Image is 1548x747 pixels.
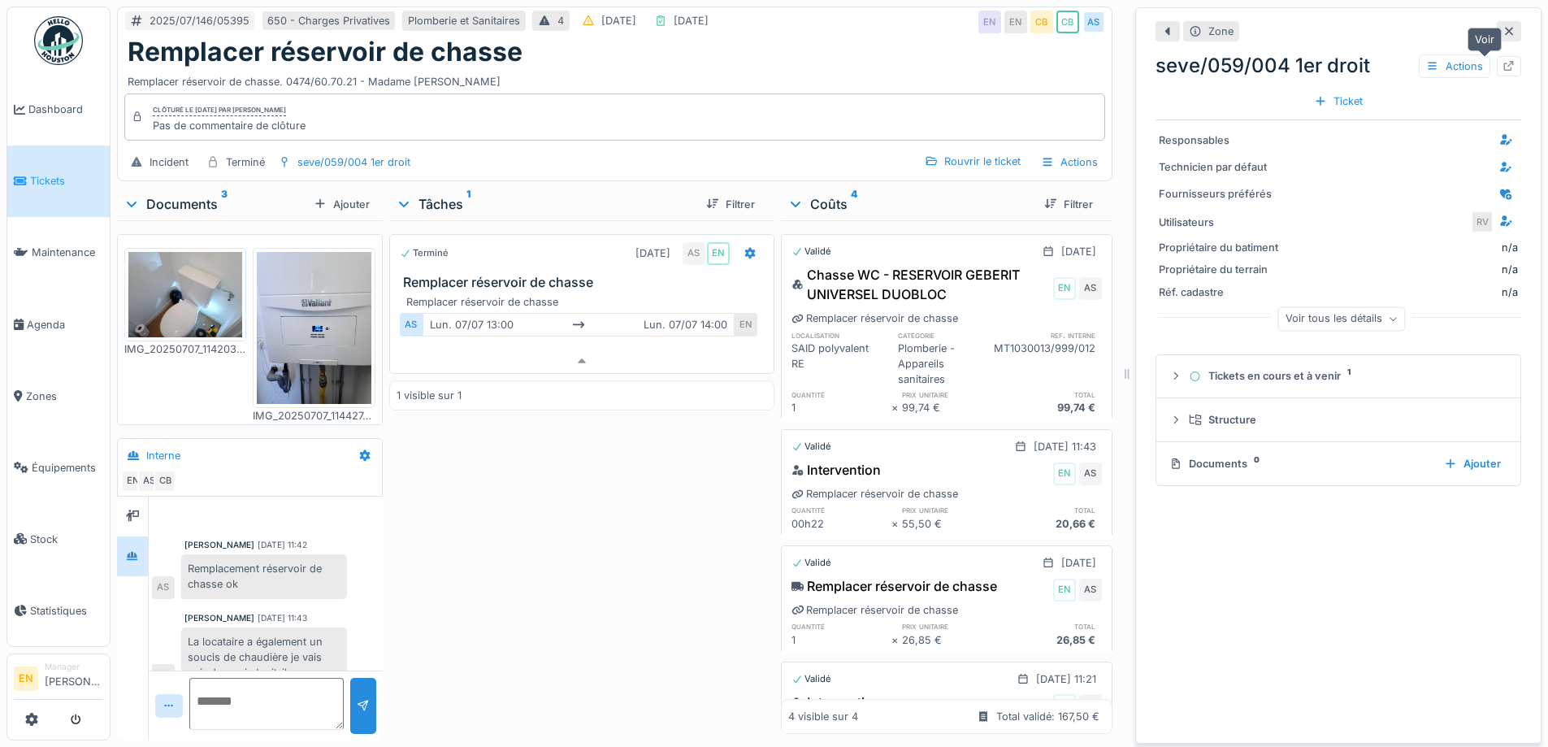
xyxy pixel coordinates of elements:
div: 2025/07/146/05395 [150,13,249,28]
summary: Documents0Ajouter [1163,449,1514,479]
div: Incident [150,154,189,170]
a: Agenda [7,289,110,360]
div: EN [1053,579,1076,602]
div: IMG_20250707_114203_429.jpg [124,341,246,357]
div: 55,50 € [902,516,1002,532]
h6: total [1002,621,1102,632]
img: ptd1qozct47y5os3qn1428ny2n5d [257,252,371,404]
div: 1 [791,632,891,648]
div: 4 visible sur 4 [788,709,858,724]
div: MT1030013/999/012 [994,341,1102,388]
h1: Remplacer réservoir de chasse [128,37,523,67]
div: Propriétaire du batiment [1159,240,1281,255]
li: EN [14,667,38,691]
div: EN [121,470,144,493]
div: Utilisateurs [1159,215,1281,230]
div: CB [154,470,176,493]
div: Remplacer réservoir de chasse [791,311,958,326]
h6: total [1002,505,1102,515]
div: Tickets en cours et à venir [1189,368,1501,384]
div: Fournisseurs préférés [1159,186,1281,202]
div: Ajouter [1437,453,1507,475]
span: Statistiques [30,603,103,619]
span: Zones [26,389,103,404]
div: 1 visible sur 1 [397,388,462,403]
div: 99,74 € [902,400,1002,415]
div: IMG_20250707_114427_145.jpg [253,408,375,423]
div: Remplacer réservoir de chasse [406,294,764,310]
div: EN [1053,463,1076,485]
a: Maintenance [7,217,110,289]
div: Remplacer réservoir de chasse [791,576,997,596]
div: Clôturé le [DATE] par [PERSON_NAME] [153,105,286,116]
div: Propriétaire du terrain [1159,262,1281,277]
div: Total validé: 167,50 € [996,709,1099,724]
div: Voir [1468,28,1502,51]
div: Validé [791,672,831,686]
div: EN [1053,277,1076,300]
div: [DATE] 11:21 [1036,671,1096,687]
div: AS [1079,277,1102,300]
div: AS [152,664,175,687]
div: Remplacer réservoir de chasse [791,602,958,618]
a: Stock [7,503,110,575]
div: n/a [1287,284,1518,300]
sup: 1 [466,194,470,214]
div: Actions [1419,54,1490,78]
h6: prix unitaire [902,505,1002,515]
h6: quantité [791,505,891,515]
h6: prix unitaire [902,389,1002,400]
div: Remplacer réservoir de chasse [791,486,958,502]
div: × [891,632,902,648]
div: [DATE] 11:42 [258,539,307,551]
div: Documents [1169,456,1431,471]
div: Coûts [787,194,1031,214]
div: AS [1082,11,1105,33]
h6: quantité [791,621,891,632]
div: 20,66 € [1002,516,1102,532]
div: × [891,516,902,532]
summary: Tickets en cours et à venir1 [1163,362,1514,392]
span: Dashboard [28,102,103,117]
div: SAID polyvalent RE [791,341,887,388]
div: n/a [1287,262,1518,277]
h3: Remplacer réservoir de chasse [403,275,767,290]
div: AS [683,242,705,265]
div: Filtrer [700,193,761,215]
span: Équipements [32,460,103,476]
div: Voir tous les détails [1278,307,1406,331]
div: Validé [791,556,831,570]
summary: Structure [1163,405,1514,435]
div: Pas de commentaire de clôture [153,118,306,133]
img: Badge_color-CXgf-gQk.svg [34,16,83,65]
a: EN Manager[PERSON_NAME] [14,661,103,700]
div: Tâches [396,194,693,214]
div: Validé [791,245,831,258]
a: Dashboard [7,74,110,145]
div: [DATE] 11:43 [258,612,307,624]
div: EN [1053,694,1076,717]
div: × [891,400,902,415]
div: 26,85 € [1002,632,1102,648]
div: 00h22 [791,516,891,532]
h6: quantité [791,389,891,400]
div: Structure [1189,412,1501,428]
div: 1 [791,400,891,415]
div: Interne [146,448,180,463]
div: Chasse WC - RESERVOIR GEBERIT UNIVERSEL DUOBLOC [791,265,1050,304]
div: lun. 07/07 13:00 lun. 07/07 14:00 [423,313,735,337]
span: Maintenance [32,245,103,260]
div: Zone [1208,24,1234,39]
div: Ajouter [307,193,376,215]
h6: ref. interne [994,330,1102,341]
div: Manager [45,661,103,673]
h6: catégorie [898,330,994,341]
div: n/a [1502,240,1518,255]
div: Ticket [1307,90,1369,112]
div: EN [978,11,1001,33]
div: AS [137,470,160,493]
div: AS [152,576,175,599]
div: [DATE] [1061,555,1096,571]
div: 99,74 € [1002,400,1102,415]
div: AS [400,313,423,337]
